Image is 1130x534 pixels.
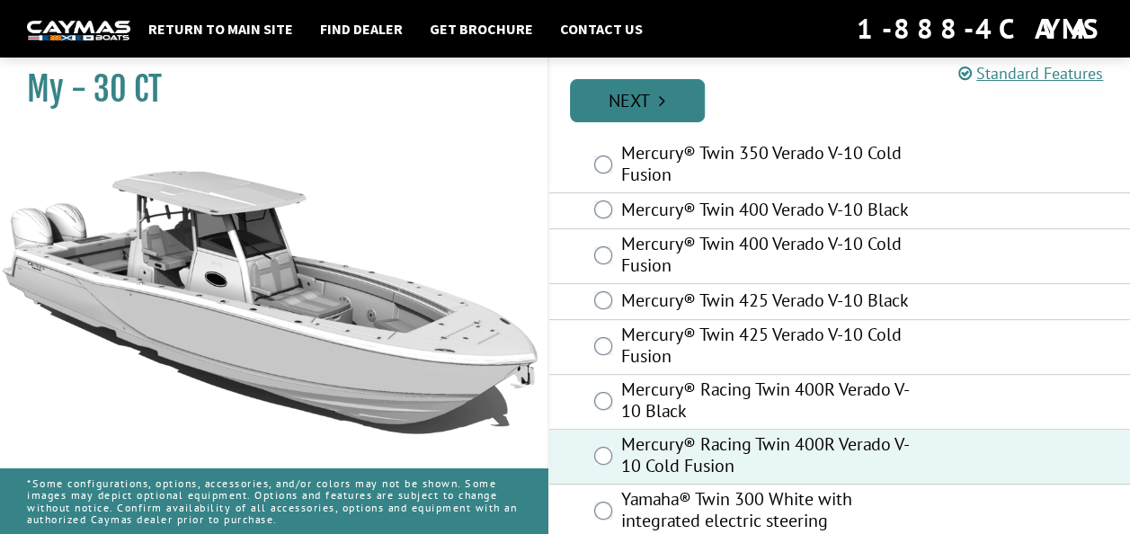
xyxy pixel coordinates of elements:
a: Next [570,79,705,122]
a: Standard Features [958,63,1103,84]
label: Mercury® Twin 425 Verado V-10 Black [621,289,927,316]
a: Return to main site [139,17,302,40]
a: Find Dealer [311,17,412,40]
label: Mercury® Twin 425 Verado V-10 Cold Fusion [621,324,927,371]
label: Mercury® Twin 400 Verado V-10 Black [621,199,927,225]
label: Mercury® Racing Twin 400R Verado V-10 Black [621,378,927,426]
img: white-logo-c9c8dbefe5ff5ceceb0f0178aa75bf4bb51f6bca0971e226c86eb53dfe498488.png [27,21,130,40]
div: 1-888-4CAYMAS [857,9,1103,49]
h1: My - 30 CT [27,69,503,110]
label: Mercury® Twin 400 Verado V-10 Cold Fusion [621,233,927,280]
a: Get Brochure [421,17,542,40]
label: Mercury® Racing Twin 400R Verado V-10 Cold Fusion [621,433,927,481]
a: Contact Us [551,17,652,40]
label: Mercury® Twin 350 Verado V-10 Cold Fusion [621,142,927,190]
p: *Some configurations, options, accessories, and/or colors may not be shown. Some images may depic... [27,468,521,534]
